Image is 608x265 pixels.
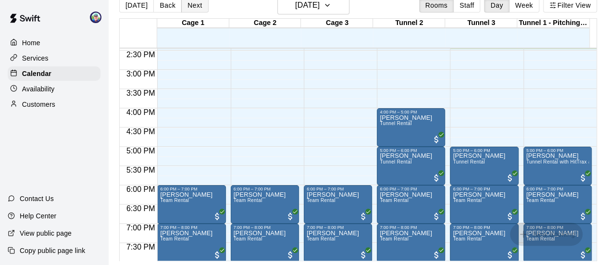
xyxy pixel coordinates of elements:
a: Availability [8,82,100,96]
p: Customers [22,100,55,109]
span: Tunnel Rental [453,159,484,164]
div: 5:00 PM – 6:00 PM: Garrett Johnson [523,147,592,185]
div: 6:00 PM – 7:00 PM: Jennifer Rhodes [157,185,225,224]
div: Buddy Custer [88,8,108,27]
div: 4:00 PM – 5:00 PM [380,110,442,114]
div: 7:00 PM – 8:00 PM [453,225,515,230]
span: 5:30 PM [124,166,158,174]
span: 3:30 PM [124,89,158,97]
span: All customers have paid [505,250,515,260]
div: 7:00 PM – 8:00 PM: Melissa Rochester [157,224,225,262]
div: Cage 1 [157,19,229,28]
span: Team Rental [307,236,335,241]
div: 5:00 PM – 6:00 PM [526,148,589,153]
div: 5:00 PM – 6:00 PM [380,148,442,153]
span: All customers have paid [432,135,441,144]
span: All customers have paid [432,250,441,260]
span: All customers have paid [505,212,515,221]
p: Copy public page link [20,246,85,255]
span: All customers have paid [212,212,222,221]
img: Buddy Custer [90,12,101,23]
p: Calendar [22,69,51,78]
div: Tunnel 2 [373,19,445,28]
div: 7:00 PM – 8:00 PM: Melissa Rochester [304,224,372,262]
span: Team Rental [380,236,409,241]
span: All customers have paid [285,212,295,221]
div: 5:00 PM – 6:00 PM: Jason Rizzo [450,147,518,185]
span: All customers have paid [578,212,588,221]
div: 7:00 PM – 8:00 PM: Melissa Rochester [377,224,445,262]
p: Home [22,38,40,48]
span: You don't have the permission to add bookings [510,229,583,238]
span: Team Rental [234,236,262,241]
div: 6:00 PM – 7:00 PM [526,187,589,191]
div: 7:00 PM – 8:00 PM [380,225,442,230]
span: 4:00 PM [124,108,158,116]
a: Services [8,51,100,65]
div: 7:00 PM – 8:00 PM [307,225,369,230]
div: 6:00 PM – 7:00 PM: Jennifer Rhodes [377,185,445,224]
div: Tunnel 3 [445,19,517,28]
div: 7:00 PM – 8:00 PM: Melissa Rochester [450,224,518,262]
span: All customers have paid [359,212,368,221]
span: 7:30 PM [124,243,158,251]
div: Cage 3 [301,19,373,28]
span: Tunnel Rental [380,159,411,164]
div: 7:00 PM – 8:00 PM [234,225,296,230]
a: Customers [8,97,100,112]
div: 7:00 PM – 8:00 PM: Melissa Rochester [231,224,299,262]
span: All customers have paid [505,173,515,183]
div: Cage 2 [229,19,301,28]
div: 6:00 PM – 7:00 PM [380,187,442,191]
div: 6:00 PM – 7:00 PM [234,187,296,191]
p: Contact Us [20,194,54,203]
p: Availability [22,84,55,94]
span: 4:30 PM [124,127,158,136]
div: 6:00 PM – 7:00 PM [453,187,515,191]
span: 5:00 PM [124,147,158,155]
span: Team Rental [307,198,335,203]
span: Team Rental [453,236,482,241]
div: 6:00 PM – 7:00 PM: Jennifer Rhodes [231,185,299,224]
a: Calendar [8,66,100,81]
span: 3:00 PM [124,70,158,78]
div: 5:00 PM – 6:00 PM [453,148,515,153]
div: 6:00 PM – 7:00 PM: Jennifer Rhodes [450,185,518,224]
div: 7:00 PM – 8:00 PM [160,225,223,230]
span: All customers have paid [285,250,295,260]
span: All customers have paid [212,250,222,260]
span: Team Rental [380,198,409,203]
span: 6:30 PM [124,204,158,213]
a: Home [8,36,100,50]
p: Help Center [20,211,56,221]
div: 6:00 PM – 7:00 PM: Jennifer Rhodes [304,185,372,224]
span: 2:30 PM [124,50,158,59]
span: All customers have paid [359,250,368,260]
span: Team Rental [160,198,189,203]
span: Team Rental [453,198,482,203]
span: All customers have paid [578,250,588,260]
span: All customers have paid [578,173,588,183]
span: Tunnel Rental [380,121,411,126]
p: Services [22,53,49,63]
p: View public page [20,228,72,238]
div: 5:00 PM – 6:00 PM: Savannah Rizzo [377,147,445,185]
span: Team Rental [526,198,555,203]
span: Team Rental [234,198,262,203]
div: 4:00 PM – 5:00 PM: Jason Rizzo [377,108,445,147]
div: 6:00 PM – 7:00 PM: Jennifer Rhodes [523,185,592,224]
span: 7:00 PM [124,224,158,232]
span: Team Rental [160,236,189,241]
span: All customers have paid [432,173,441,183]
div: 6:00 PM – 7:00 PM [160,187,223,191]
span: 6:00 PM [124,185,158,193]
div: Tunnel 1 - Pitching Machine [517,19,589,28]
span: All customers have paid [432,212,441,221]
div: 6:00 PM – 7:00 PM [307,187,369,191]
